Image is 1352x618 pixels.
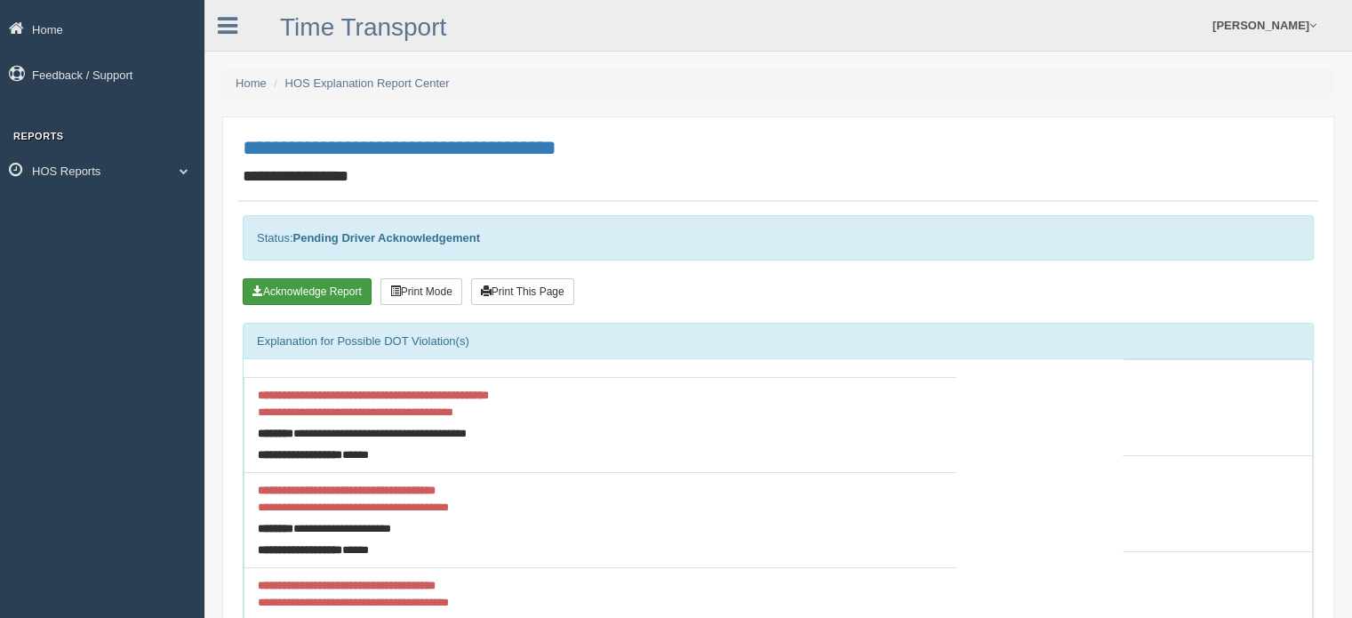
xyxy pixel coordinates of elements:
a: Time Transport [280,13,446,41]
a: Home [236,76,267,90]
a: HOS Explanation Report Center [285,76,450,90]
div: Status: [243,215,1314,261]
button: Print Mode [380,278,462,305]
button: Acknowledge Receipt [243,278,372,305]
strong: Pending Driver Acknowledgement [292,231,479,245]
button: Print This Page [471,278,574,305]
div: Explanation for Possible DOT Violation(s) [244,324,1313,359]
